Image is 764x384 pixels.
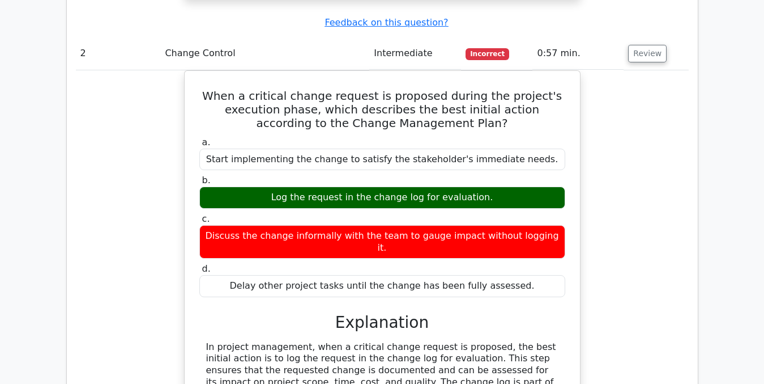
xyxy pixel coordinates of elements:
div: Delay other project tasks until the change has been fully assessed. [199,275,565,297]
div: Start implementing the change to satisfy the stakeholder's immediate needs. [199,149,565,171]
span: b. [202,175,211,185]
span: a. [202,137,211,147]
td: Intermediate [369,37,461,70]
td: 0:57 min. [532,37,624,70]
a: Feedback on this question? [325,17,448,28]
td: Change Control [160,37,369,70]
span: c. [202,213,210,224]
button: Review [628,45,667,62]
h3: Explanation [206,313,558,332]
h5: When a critical change request is proposed during the project's execution phase, which describes ... [198,89,566,130]
span: d. [202,263,211,274]
div: Log the request in the change log for evaluation. [199,187,565,209]
span: Incorrect [466,48,509,60]
div: Discuss the change informally with the team to gauge impact without logging it. [199,225,565,259]
td: 2 [76,37,161,70]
